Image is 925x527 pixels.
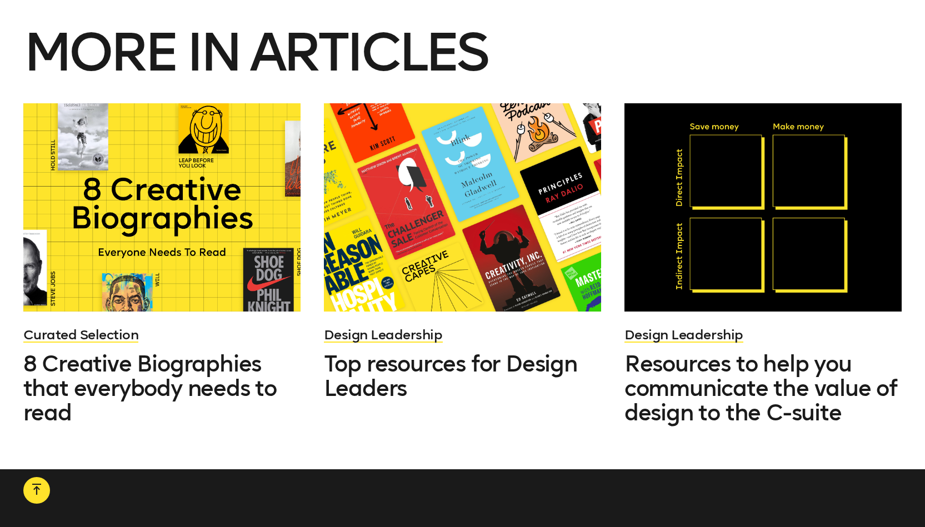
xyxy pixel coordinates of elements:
a: Resources to help you communicate the value of design to the C-suite [624,352,902,425]
a: Curated Selection [23,327,139,343]
span: 8 Creative Biographies that everybody needs to read [23,350,277,426]
a: Design Leadership [624,327,743,343]
a: Design Leadership [324,327,443,343]
a: Top resources for Design Leaders [324,352,601,400]
span: Resources to help you communicate the value of design to the C-suite [624,350,897,426]
a: 8 Creative Biographies that everybody needs to read [23,352,301,425]
span: Top resources for Design Leaders [324,350,577,401]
